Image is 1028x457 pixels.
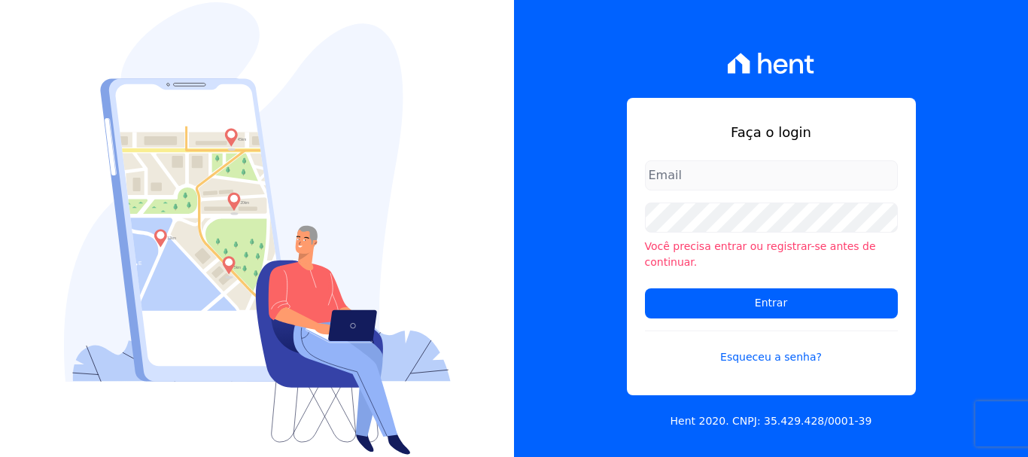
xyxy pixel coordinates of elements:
[645,331,898,365] a: Esqueceu a senha?
[645,288,898,318] input: Entrar
[645,122,898,142] h1: Faça o login
[64,2,451,455] img: Login
[645,160,898,190] input: Email
[645,239,898,270] li: Você precisa entrar ou registrar-se antes de continuar.
[671,413,872,429] p: Hent 2020. CNPJ: 35.429.428/0001-39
